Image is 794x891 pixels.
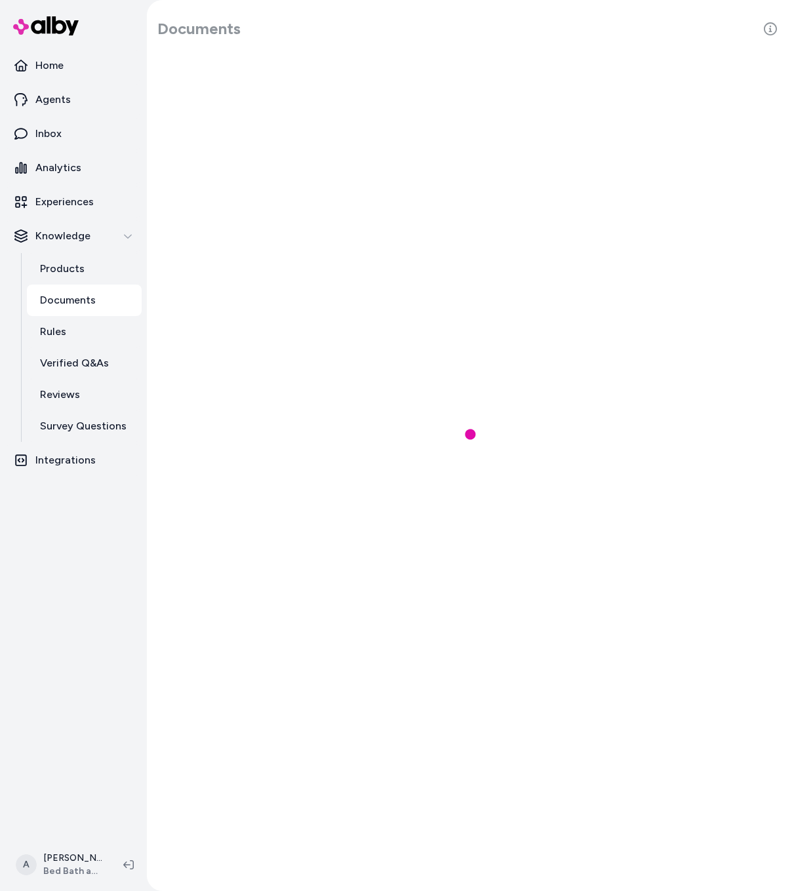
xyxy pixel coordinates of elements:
[35,194,94,210] p: Experiences
[40,292,96,308] p: Documents
[27,379,142,410] a: Reviews
[5,152,142,184] a: Analytics
[16,854,37,875] span: A
[40,387,80,403] p: Reviews
[40,418,127,434] p: Survey Questions
[13,16,79,35] img: alby Logo
[5,84,142,115] a: Agents
[35,452,96,468] p: Integrations
[5,220,142,252] button: Knowledge
[27,316,142,347] a: Rules
[40,324,66,340] p: Rules
[5,186,142,218] a: Experiences
[5,445,142,476] a: Integrations
[5,118,142,149] a: Inbox
[8,844,113,886] button: A[PERSON_NAME]Bed Bath and Beyond
[5,50,142,81] a: Home
[40,355,109,371] p: Verified Q&As
[35,92,71,108] p: Agents
[43,865,102,878] span: Bed Bath and Beyond
[35,160,81,176] p: Analytics
[43,852,102,865] p: [PERSON_NAME]
[27,347,142,379] a: Verified Q&As
[27,285,142,316] a: Documents
[35,228,90,244] p: Knowledge
[35,126,62,142] p: Inbox
[35,58,64,73] p: Home
[40,261,85,277] p: Products
[27,410,142,442] a: Survey Questions
[27,253,142,285] a: Products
